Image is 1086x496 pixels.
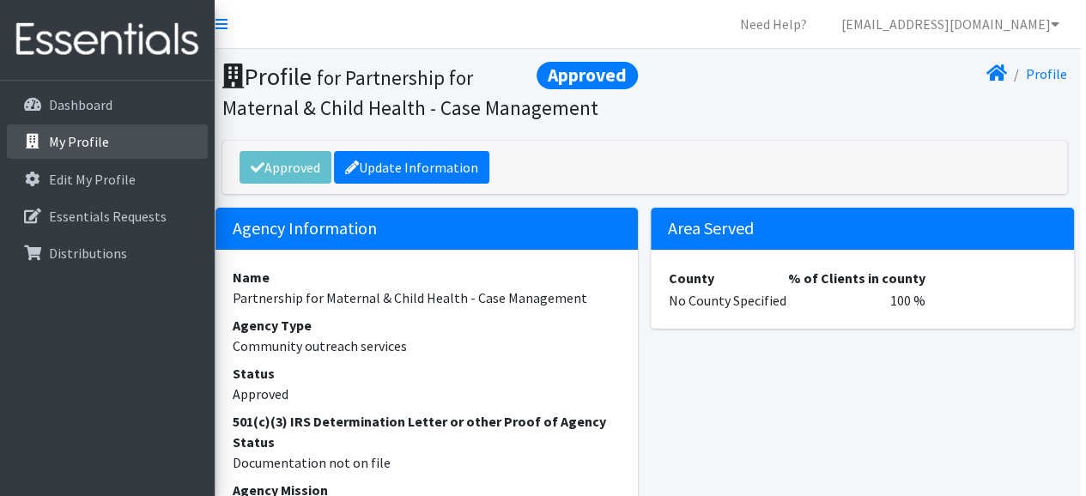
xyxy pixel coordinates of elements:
th: County [668,267,787,289]
a: [EMAIL_ADDRESS][DOMAIN_NAME] [828,7,1073,41]
dd: Partnership for Maternal & Child Health - Case Management [233,287,622,308]
p: My Profile [49,133,109,150]
td: 100 % [787,289,926,312]
h5: Area Served [651,208,1074,250]
h5: Agency Information [215,208,639,250]
a: Distributions [7,236,208,270]
td: No County Specified [668,289,787,312]
p: Distributions [49,245,127,262]
img: HumanEssentials [7,11,208,69]
p: Dashboard [49,96,112,113]
p: Edit My Profile [49,171,136,188]
dd: Documentation not on file [233,452,622,473]
a: Essentials Requests [7,199,208,233]
a: My Profile [7,124,208,159]
a: Profile [1026,65,1067,82]
h1: Profile [222,62,639,121]
dt: 501(c)(3) IRS Determination Letter or other Proof of Agency Status [233,411,622,452]
small: for Partnership for Maternal & Child Health - Case Management [222,65,598,120]
p: Essentials Requests [49,208,167,225]
dd: Approved [233,384,622,404]
dd: Community outreach services [233,336,622,356]
a: Edit My Profile [7,162,208,197]
dt: Name [233,267,622,287]
a: Update Information [334,151,489,184]
th: % of Clients in county [787,267,926,289]
dt: Status [233,363,622,384]
dt: Agency Type [233,315,622,336]
a: Dashboard [7,88,208,122]
span: Approved [537,62,638,89]
a: Need Help? [726,7,821,41]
